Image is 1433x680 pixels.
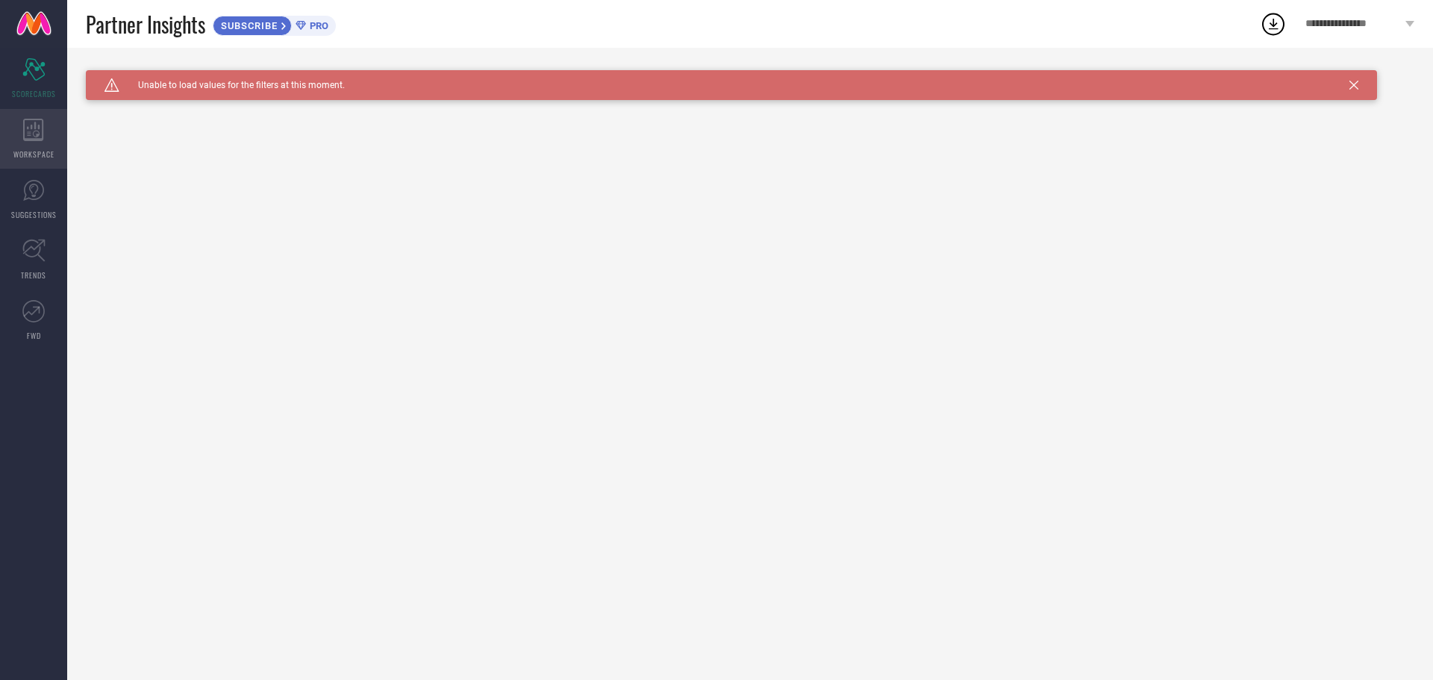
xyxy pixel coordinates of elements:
div: Open download list [1260,10,1287,37]
span: TRENDS [21,269,46,281]
a: SUBSCRIBEPRO [213,12,336,36]
span: SUGGESTIONS [11,209,57,220]
span: SUBSCRIBE [213,20,281,31]
div: Unable to load filters at this moment. Please try later. [86,70,1414,82]
span: FWD [27,330,41,341]
span: Unable to load values for the filters at this moment. [119,80,345,90]
span: SCORECARDS [12,88,56,99]
span: Partner Insights [86,9,205,40]
span: PRO [306,20,328,31]
span: WORKSPACE [13,149,54,160]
